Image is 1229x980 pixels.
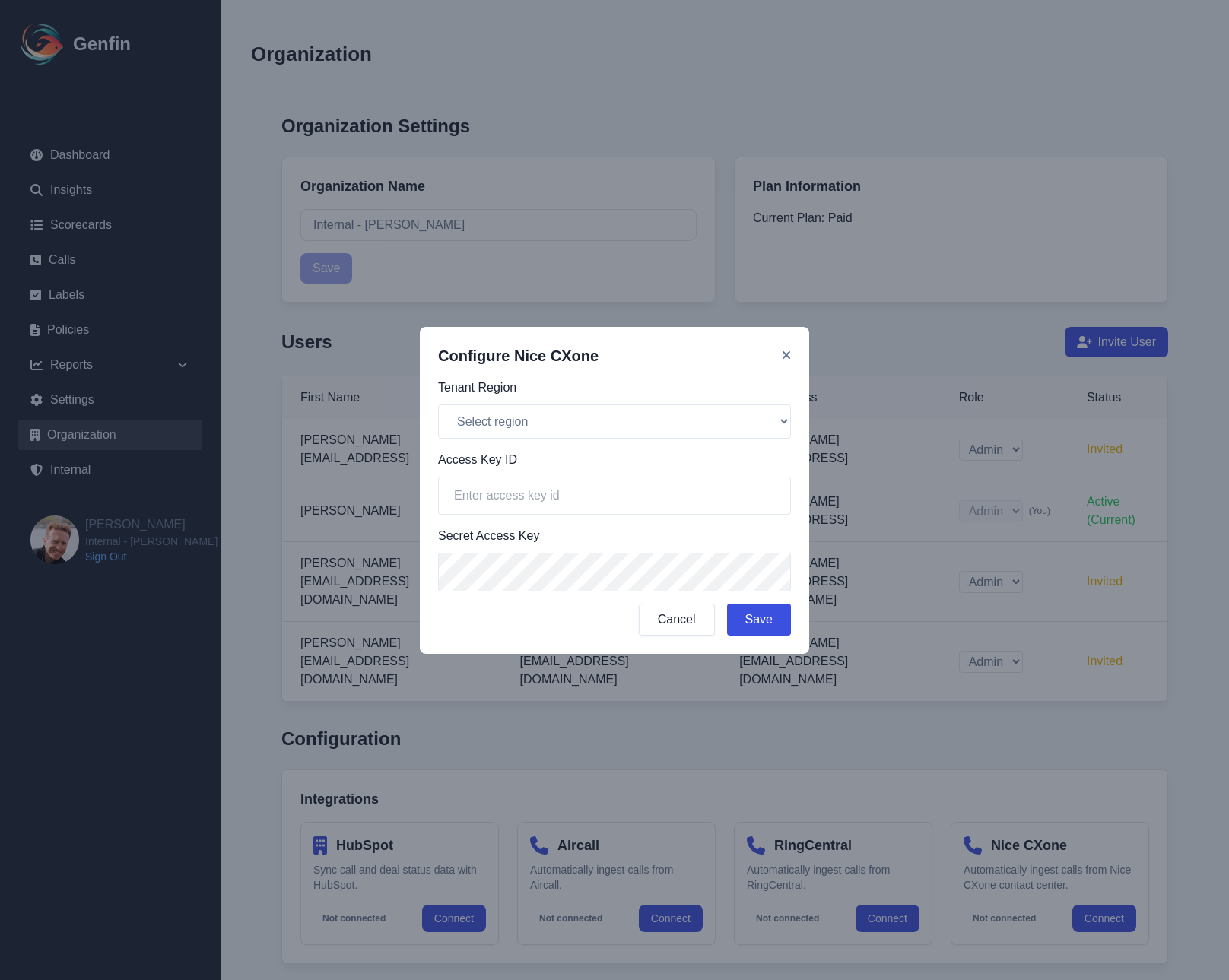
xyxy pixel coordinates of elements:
[727,604,791,636] button: Save
[438,345,599,366] h3: Configure Nice CXone
[438,527,791,545] label: Secret Access Key
[438,451,791,469] label: Access Key ID
[639,604,715,636] button: Cancel
[438,379,791,397] label: Tenant Region
[438,477,791,515] input: Enter access key id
